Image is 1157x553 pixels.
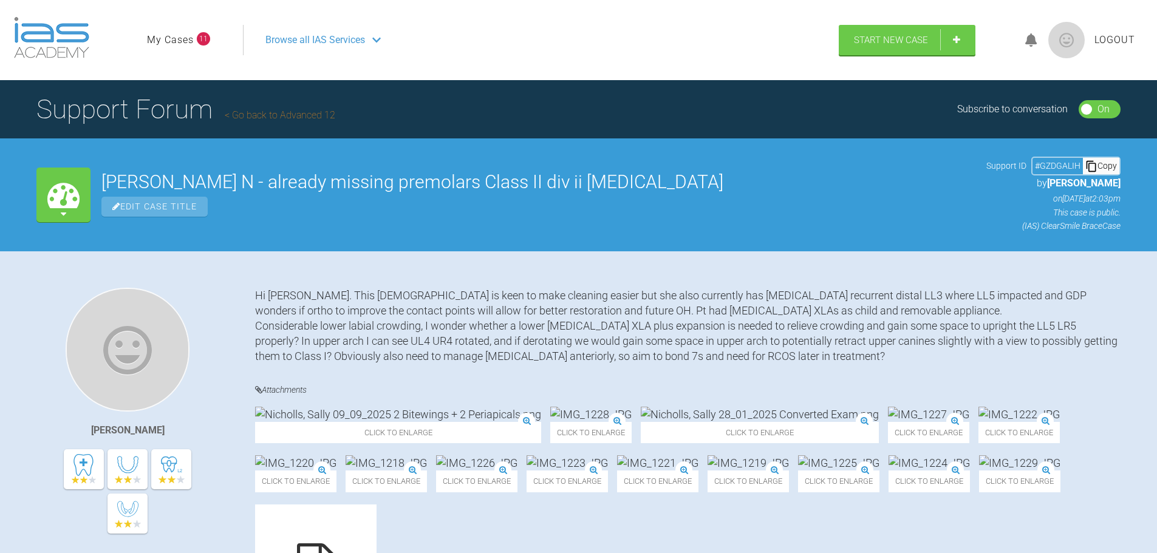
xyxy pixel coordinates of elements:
[839,25,975,55] a: Start New Case
[436,470,517,492] span: Click to enlarge
[617,470,698,492] span: Click to enlarge
[101,173,975,191] h2: [PERSON_NAME] N - already missing premolars Class II div ii [MEDICAL_DATA]
[889,455,970,470] img: IMG_1224.JPG
[197,32,210,46] span: 11
[91,422,165,438] div: [PERSON_NAME]
[1032,159,1083,172] div: # GZDGALIH
[888,422,969,443] span: Click to enlarge
[986,159,1026,172] span: Support ID
[986,192,1121,205] p: on [DATE] at 2:03pm
[978,407,1060,422] img: IMG_1222.JPG
[986,175,1121,191] p: by
[14,17,89,58] img: logo-light.3e3ef733.png
[1048,22,1085,58] img: profile.png
[255,288,1121,364] div: Hi [PERSON_NAME]. This [DEMOGRAPHIC_DATA] is keen to make cleaning easier but she also currently ...
[255,407,541,422] img: Nicholls, Sally 09_09_2025 2 Bitewings + 2 Periapicals.png
[550,422,632,443] span: Click to enlarge
[527,470,608,492] span: Click to enlarge
[1047,177,1121,189] span: [PERSON_NAME]
[1097,101,1110,117] div: On
[986,206,1121,219] p: This case is public.
[1083,158,1119,174] div: Copy
[36,88,335,131] h1: Support Forum
[225,109,335,121] a: Go back to Advanced 12
[888,407,969,422] img: IMG_1227.JPG
[641,407,879,422] img: Nicholls, Sally 28_01_2025 Converted Exam.png
[617,455,698,470] img: IMG_1221.JPG
[798,470,879,492] span: Click to enlarge
[255,470,336,492] span: Click to enlarge
[978,422,1060,443] span: Click to enlarge
[979,455,1060,470] img: IMG_1229.JPG
[255,422,541,443] span: Click to enlarge
[1094,32,1135,48] a: Logout
[66,288,189,412] img: Sarah Gatley
[527,455,608,470] img: IMG_1223.JPG
[798,455,879,470] img: IMG_1225.JPG
[986,219,1121,232] p: (IAS) ClearSmile Brace Case
[436,455,517,470] img: IMG_1226.JPG
[346,470,427,492] span: Click to enlarge
[265,32,365,48] span: Browse all IAS Services
[889,470,970,492] span: Click to enlarge
[255,455,336,470] img: IMG_1220.JPG
[957,101,1068,117] div: Subscribe to conversation
[550,407,632,422] img: IMG_1228.JPG
[346,455,427,470] img: IMG_1218.JPG
[255,382,1121,398] h4: Attachments
[101,197,208,217] span: Edit Case Title
[641,422,879,443] span: Click to enlarge
[708,455,789,470] img: IMG_1219.JPG
[854,35,928,46] span: Start New Case
[979,470,1060,492] span: Click to enlarge
[708,470,789,492] span: Click to enlarge
[147,32,194,48] a: My Cases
